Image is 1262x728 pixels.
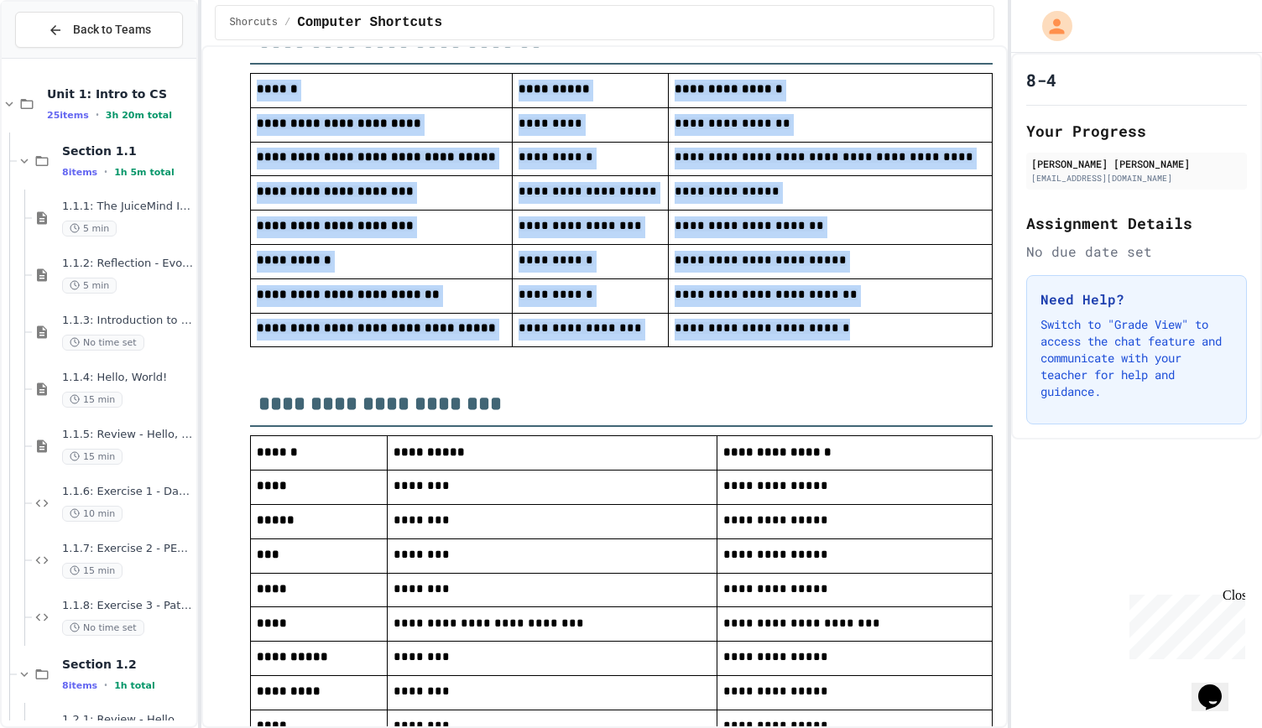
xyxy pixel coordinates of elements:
span: Section 1.2 [62,657,193,672]
div: My Account [1025,7,1077,45]
h2: Assignment Details [1026,211,1247,235]
span: • [104,679,107,692]
span: 5 min [62,278,117,294]
span: Shorcuts [229,16,278,29]
span: 1.1.6: Exercise 1 - Data Types [62,485,193,499]
h2: Your Progress [1026,119,1247,143]
iframe: chat widget [1123,588,1245,659]
span: 1h total [114,680,155,691]
span: Back to Teams [73,21,151,39]
div: [PERSON_NAME] [PERSON_NAME] [1031,156,1242,171]
div: Chat with us now!Close [7,7,116,107]
span: 1.1.3: Introduction to Computer Science [62,314,193,328]
span: Computer Shortcuts [297,13,442,33]
span: 1.1.7: Exercise 2 - PEMDAS [62,542,193,556]
span: 25 items [47,110,89,121]
span: No time set [62,620,144,636]
span: Section 1.1 [62,143,193,159]
span: 15 min [62,449,123,465]
span: 5 min [62,221,117,237]
span: / [284,16,290,29]
span: 8 items [62,680,97,691]
span: 1.1.8: Exercise 3 - Pattern Display Challenge [62,599,193,613]
span: 1.1.1: The JuiceMind IDE [62,200,193,214]
span: 15 min [62,392,123,408]
span: • [104,165,107,179]
span: 10 min [62,506,123,522]
span: • [96,108,99,122]
h1: 8-4 [1026,68,1056,91]
span: 3h 20m total [106,110,172,121]
span: Unit 1: Intro to CS [47,86,193,101]
span: 1.1.5: Review - Hello, World! [62,428,193,442]
h3: Need Help? [1040,289,1233,309]
div: No due date set [1026,242,1247,262]
button: Back to Teams [15,12,183,48]
span: No time set [62,335,144,351]
iframe: chat widget [1192,661,1245,711]
p: Switch to "Grade View" to access the chat feature and communicate with your teacher for help and ... [1040,316,1233,400]
span: 8 items [62,167,97,178]
span: 1.1.2: Reflection - Evolving Technology [62,257,193,271]
div: [EMAIL_ADDRESS][DOMAIN_NAME] [1031,172,1242,185]
span: 1.2.1: Review - Hello, World! [62,713,193,727]
span: 1.1.4: Hello, World! [62,371,193,385]
span: 15 min [62,563,123,579]
span: 1h 5m total [114,167,175,178]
